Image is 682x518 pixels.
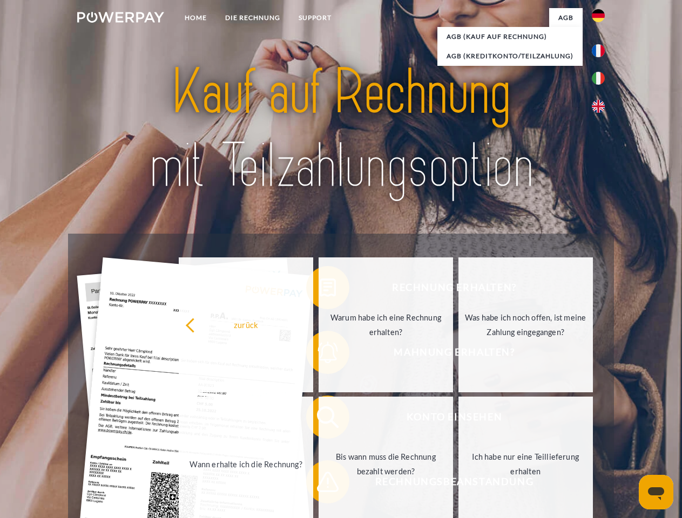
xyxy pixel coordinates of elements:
img: en [592,100,605,113]
div: Was habe ich noch offen, ist meine Zahlung eingegangen? [465,310,586,339]
a: DIE RECHNUNG [216,8,289,28]
img: fr [592,44,605,57]
iframe: Schaltfläche zum Öffnen des Messaging-Fensters [639,475,673,509]
img: title-powerpay_de.svg [103,52,579,207]
a: agb [549,8,583,28]
a: Home [175,8,216,28]
a: AGB (Kauf auf Rechnung) [437,27,583,46]
div: Wann erhalte ich die Rechnung? [185,456,307,471]
a: Was habe ich noch offen, ist meine Zahlung eingegangen? [458,257,593,392]
a: SUPPORT [289,8,341,28]
div: Warum habe ich eine Rechnung erhalten? [325,310,447,339]
a: AGB (Kreditkonto/Teilzahlung) [437,46,583,66]
img: it [592,72,605,85]
div: zurück [185,317,307,332]
div: Ich habe nur eine Teillieferung erhalten [465,449,586,479]
img: logo-powerpay-white.svg [77,12,164,23]
div: Bis wann muss die Rechnung bezahlt werden? [325,449,447,479]
img: de [592,9,605,22]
